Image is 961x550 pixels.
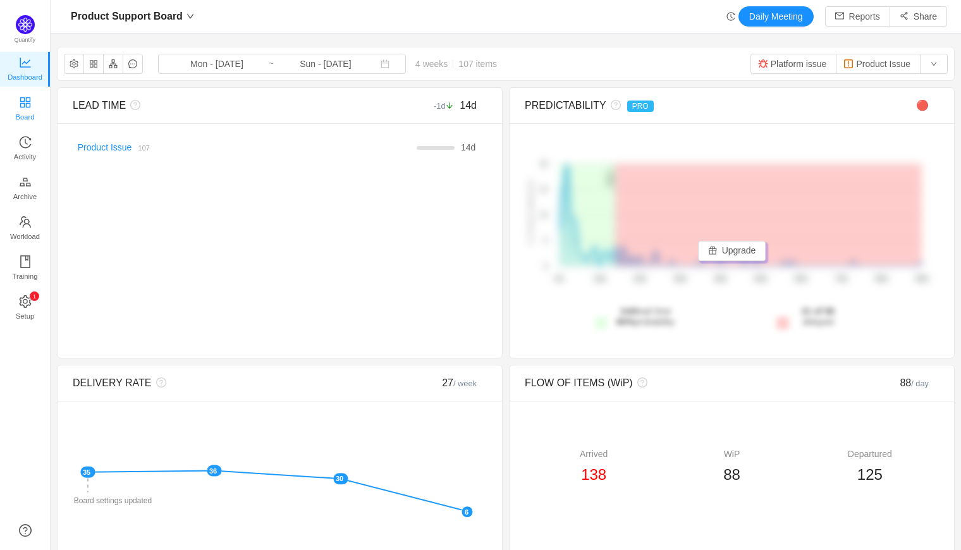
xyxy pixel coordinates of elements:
[616,317,675,327] span: probability
[857,466,883,483] span: 125
[8,64,42,90] span: Dashboard
[525,448,663,461] div: Arrived
[453,379,477,388] small: / week
[825,6,890,27] button: icon: mailReports
[698,241,766,261] button: icon: giftUpgrade
[801,448,939,461] div: Departured
[10,224,40,249] span: Workload
[843,59,854,69] img: 10308
[12,264,37,289] span: Training
[71,6,183,27] span: Product Support Board
[460,100,477,111] span: 14d
[73,376,383,391] div: DELIVERY RATE
[544,262,548,270] tspan: 0
[633,377,647,388] i: icon: question-circle
[78,142,132,152] a: Product Issue
[274,57,377,71] input: End date
[758,59,768,69] img: 10303
[123,54,143,74] button: icon: message
[726,12,735,21] i: icon: history
[32,291,35,301] p: 1
[16,15,35,34] img: Quantify
[627,101,654,112] span: PRO
[616,306,675,327] span: lead time
[19,216,32,241] a: Workload
[406,59,506,69] span: 4 weeks
[606,100,621,110] i: icon: question-circle
[540,160,548,168] tspan: 20
[19,57,32,82] a: Dashboard
[19,524,32,537] a: icon: question-circle
[593,275,606,284] tspan: 10d
[13,184,37,209] span: Archive
[71,492,154,509] div: Board settings updated
[461,142,471,152] span: 14
[634,275,646,284] tspan: 20d
[19,137,32,162] a: Activity
[19,176,32,188] i: icon: gold
[616,317,634,327] strong: 80%
[525,376,835,391] div: FLOW OF ITEMS (WiP)
[19,136,32,149] i: icon: history
[802,306,835,316] strong: 21 of 86
[663,448,800,461] div: WiP
[19,255,32,268] i: icon: book
[555,275,563,284] tspan: 0d
[714,275,726,284] tspan: 40d
[434,101,460,111] small: -1d
[890,6,947,27] button: icon: share-altShare
[673,275,686,284] tspan: 30d
[19,56,32,69] i: icon: line-chart
[187,13,194,20] i: icon: down
[16,303,34,329] span: Setup
[14,144,36,169] span: Activity
[875,275,888,284] tspan: 80d
[19,256,32,281] a: Training
[73,100,126,111] span: LEAD TIME
[795,275,807,284] tspan: 60d
[461,142,475,152] span: d
[544,237,548,245] tspan: 5
[126,100,140,110] i: icon: question-circle
[19,176,32,202] a: Archive
[138,144,150,152] small: 107
[83,54,104,74] button: icon: appstore
[802,306,835,327] span: delayed
[540,211,548,219] tspan: 10
[835,376,939,391] div: 88
[19,296,32,321] a: icon: settingSetup
[64,54,84,74] button: icon: setting
[19,96,32,109] i: icon: appstore
[581,466,606,483] span: 138
[920,54,948,74] button: icon: down
[19,97,32,122] a: Board
[723,466,740,483] span: 88
[458,59,497,69] span: 107 items
[103,54,123,74] button: icon: apartment
[381,59,389,68] i: icon: calendar
[16,104,35,130] span: Board
[750,54,837,74] button: Platform issue
[166,57,268,71] input: Start date
[540,186,548,193] tspan: 15
[836,54,921,74] button: Product Issue
[15,37,36,43] span: Quantify
[132,142,150,152] a: 107
[152,377,166,388] i: icon: question-circle
[911,379,929,388] small: / day
[916,100,929,111] span: 🔴
[915,275,928,284] tspan: 90d
[19,295,32,308] i: icon: setting
[446,102,454,110] i: icon: arrow-down
[19,216,32,228] i: icon: team
[620,306,635,316] strong: 14d
[835,275,847,284] tspan: 70d
[754,275,767,284] tspan: 50d
[442,377,477,388] span: 27
[738,6,814,27] button: Daily Meeting
[30,291,39,301] sup: 1
[525,98,835,113] div: PREDICTABILITY
[527,180,534,245] text: # of items delivered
